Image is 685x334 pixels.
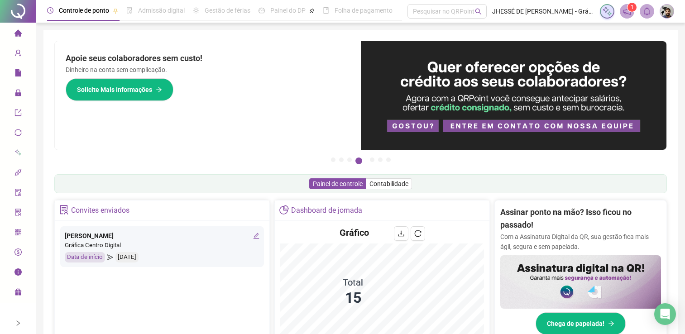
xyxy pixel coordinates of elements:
span: Folha de pagamento [335,7,393,14]
button: 1 [331,157,335,162]
button: Solicite Mais Informações [66,78,173,101]
span: file-done [126,7,133,14]
button: 3 [347,157,352,162]
button: 5 [370,157,374,162]
button: 2 [339,157,344,162]
div: [DATE] [115,252,139,262]
span: user-add [14,45,22,63]
span: solution [14,205,22,223]
span: right [15,320,21,326]
span: download [398,230,405,237]
span: Admissão digital [138,7,185,14]
span: api [14,165,22,183]
span: notification [623,7,631,15]
span: info-circle [14,264,22,282]
span: Painel do DP [270,7,306,14]
span: reload [414,230,422,237]
img: sparkle-icon.fc2bf0ac1784a2077858766a79e2daf3.svg [602,6,612,16]
span: file [14,65,22,83]
span: audit [14,185,22,203]
span: arrow-right [608,320,614,327]
span: edit [253,233,259,239]
span: solution [59,205,69,215]
span: Painel de controle [313,180,363,187]
img: banner%2F02c71560-61a6-44d4-94b9-c8ab97240462.png [500,255,661,309]
span: JHESSÉ DE [PERSON_NAME] - Gráfica Centro Digital [492,6,594,16]
button: 7 [386,157,391,162]
div: Open Intercom Messenger [654,303,676,325]
span: Solicite Mais Informações [77,85,152,95]
div: Data de início [65,252,105,262]
span: pie-chart [279,205,289,215]
button: 4 [355,157,362,164]
div: Gráfica Centro Digital [65,241,259,250]
span: dollar [14,244,22,262]
span: gift [14,284,22,302]
span: dashboard [259,7,265,14]
span: sun [193,7,199,14]
span: Gestão de férias [205,7,250,14]
div: Convites enviados [71,203,129,218]
h2: Assinar ponto na mão? Isso ficou no passado! [500,206,661,232]
span: Chega de papelada! [547,319,604,329]
button: 6 [378,157,383,162]
img: 21298 [660,5,674,18]
p: Dinheiro na conta sem complicação. [66,65,350,75]
span: Contabilidade [369,180,408,187]
span: arrow-right [156,86,162,93]
div: [PERSON_NAME] [65,231,259,241]
span: send [107,252,113,262]
span: bell [643,7,651,15]
span: pushpin [113,8,118,14]
div: Dashboard de jornada [291,203,362,218]
h4: Gráfico [340,226,369,239]
h2: Apoie seus colaboradores sem custo! [66,52,350,65]
span: 1 [631,4,634,10]
span: Controle de ponto [59,7,109,14]
sup: 1 [628,3,637,12]
span: clock-circle [47,7,53,14]
span: book [323,7,329,14]
span: lock [14,85,22,103]
span: search [475,8,482,15]
span: pushpin [309,8,315,14]
span: sync [14,125,22,143]
span: home [14,25,22,43]
p: Com a Assinatura Digital da QR, sua gestão fica mais ágil, segura e sem papelada. [500,232,661,252]
span: qrcode [14,224,22,243]
img: banner%2Fa8ee1423-cce5-4ffa-a127-5a2d429cc7d8.png [361,41,667,150]
span: export [14,105,22,123]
